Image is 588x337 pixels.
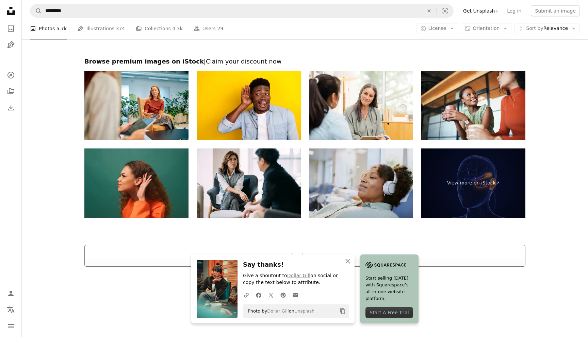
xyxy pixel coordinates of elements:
[421,71,525,140] img: Engaging Conversation Over Coffee
[265,288,277,302] a: Share on Twitter
[267,308,289,314] a: Dollar Gill
[243,272,349,286] p: Give a shoutout to on social or copy the text below to attribute.
[22,310,588,318] p: Make something awesome
[531,5,580,16] button: Submit an image
[365,260,406,270] img: file-1705255347840-230a6ab5bca9image
[287,273,310,278] a: Dollar Gill
[244,306,314,317] span: Photo by on
[4,85,18,98] a: Collections
[514,23,580,34] button: Sort byRelevance
[416,23,458,34] button: License
[337,305,348,317] button: Copy to clipboard
[252,288,265,302] a: Share on Facebook
[461,23,511,34] button: Orientation
[422,4,437,17] button: Clear
[4,303,18,317] button: Language
[360,254,419,323] a: Start selling [DATE] with Squarespace’s all-in-one website platform.Start A Free Trial
[503,5,525,16] a: Log in
[4,4,18,19] a: Home — Unsplash
[78,18,125,39] a: Illustrations 374
[194,18,224,39] a: Users 29
[473,25,500,31] span: Orientation
[277,288,289,302] a: Share on Pinterest
[526,25,543,31] span: Sort by
[30,4,454,18] form: Find visuals sitewide
[116,25,125,32] span: 374
[243,260,349,270] h3: Say thanks!
[197,148,301,218] img: Navigating Challenges: A Therapeutic Dialogue between an Asian Female Psychologist and a Mature M...
[30,4,42,17] button: Search Unsplash
[428,25,446,31] span: License
[84,148,189,218] img: Young biracial woman cups ear, listening intently, green studio background
[437,4,453,17] button: Visual search
[4,287,18,300] a: Log in / Sign up
[217,25,223,32] span: 29
[309,148,413,218] img: Woman Relaxing with Headphones in Living Room
[197,71,301,140] img: Photo of positive guy interested incredible discount message look empty space hear isolated vibra...
[4,101,18,114] a: Download History
[84,245,525,267] button: Load more
[421,148,525,218] a: View more on iStock↗
[84,71,189,140] img: Businesswoman explaining project to colleague in modern office
[526,25,568,32] span: Relevance
[84,57,525,66] h2: Browse premium images on iStock
[459,5,503,16] a: Get Unsplash+
[204,58,282,65] span: | Claim your discount now
[172,25,182,32] span: 4.3k
[4,68,18,82] a: Explore
[289,288,301,302] a: Share over email
[365,307,413,318] div: Start A Free Trial
[365,275,413,302] span: Start selling [DATE] with Squarespace’s all-in-one website platform.
[4,38,18,52] a: Illustrations
[4,22,18,35] a: Photos
[309,71,413,140] img: Female counselor listens non-judgmentally to unrecognizable female client
[136,18,182,39] a: Collections 4.3k
[294,308,314,314] a: Unsplash
[4,319,18,333] button: Menu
